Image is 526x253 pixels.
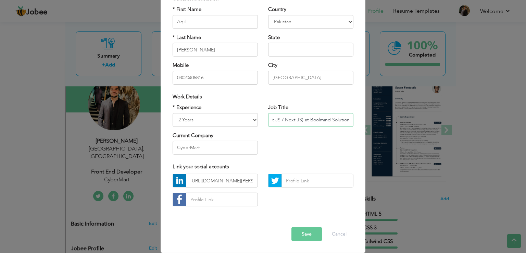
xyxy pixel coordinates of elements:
label: State [268,34,280,41]
button: Cancel [325,227,353,241]
label: * Last Name [173,34,201,41]
label: * First Name [173,6,201,13]
span: Work Details [173,93,202,100]
input: Profile Link [186,174,258,188]
span: Link your social accounts [173,163,229,170]
img: linkedin [173,174,186,187]
button: Save [291,227,322,241]
img: facebook [173,193,186,206]
label: Job Title [268,104,288,111]
label: City [268,62,277,69]
input: Profile Link [281,174,353,188]
label: * Experience [173,104,201,111]
input: Profile Link [186,193,258,206]
label: Country [268,6,286,13]
label: Mobile [173,62,189,69]
img: Twitter [268,174,281,187]
label: Current Company [173,132,213,139]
